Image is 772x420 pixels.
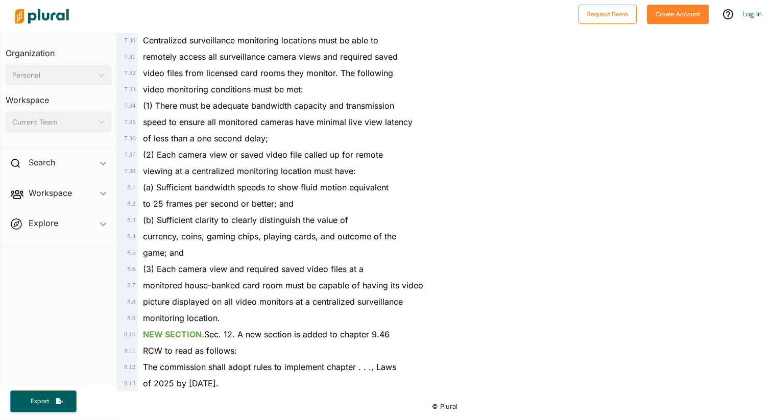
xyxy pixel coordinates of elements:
[578,5,637,24] button: Request Demo
[124,86,135,93] span: 7 . 33
[143,35,378,45] span: Centralized surveillance monitoring locations must be able to
[127,216,135,224] span: 8 . 3
[143,231,396,241] span: currency, coins, gaming chips, playing cards, and outcome of the
[143,280,423,290] span: monitored house-banked card room must be capable of having its video
[124,380,135,387] span: 8 . 13
[124,167,135,175] span: 7 . 38
[124,331,135,338] span: 8 . 10
[143,313,220,323] span: monitoring location.
[127,298,135,305] span: 8 . 8
[578,8,637,19] a: Request Demo
[12,117,94,128] div: Current Team
[127,184,135,191] span: 8 . 1
[10,390,77,412] button: Export
[124,151,135,158] span: 7 . 37
[143,329,204,339] ins: NEW SECTION.
[647,5,709,24] button: Create Account
[143,329,390,339] span: Sec. 12. A new section is added to chapter 9.46
[432,403,457,410] small: © Plural
[143,199,294,209] span: to 25 frames per second or better; and
[124,37,135,44] span: 7 . 30
[124,69,135,77] span: 7 . 32
[143,101,394,111] span: (1) There must be adequate bandwidth capacity and transmission
[29,157,55,168] h2: Search
[127,265,135,273] span: 8 . 6
[742,9,762,18] a: Log In
[143,117,413,127] span: speed to ensure all monitored cameras have minimal live view latency
[124,53,135,60] span: 7 . 31
[143,264,364,274] span: (3) Each camera view and required saved video files at a
[143,248,184,258] span: game; and
[143,84,303,94] span: video monitoring conditions must be met:
[143,133,268,143] span: of less than a one second delay;
[6,38,111,61] h3: Organization
[124,347,135,354] span: 8 . 11
[143,68,393,78] span: video files from licensed card rooms they monitor. The following
[143,215,348,225] span: (b) Sufficient clarity to clearly distinguish the value of
[143,166,356,176] span: viewing at a centralized monitoring location must have:
[143,378,219,388] span: of 2025 by [DATE].
[124,118,135,126] span: 7 . 35
[127,249,135,256] span: 8 . 5
[143,297,403,307] span: picture displayed on all video monitors at a centralized surveillance
[143,182,389,192] span: (a) Sufficient bandwidth speeds to show fluid motion equivalent
[127,200,135,207] span: 8 . 2
[127,233,135,240] span: 8 . 4
[124,363,135,370] span: 8 . 12
[127,282,135,289] span: 8 . 7
[143,52,398,62] span: remotely access all surveillance camera views and required saved
[6,85,111,108] h3: Workspace
[143,150,383,160] span: (2) Each camera view or saved video file called up for remote
[143,345,237,356] span: RCW to read as follows:
[143,362,396,372] span: The commission shall adopt rules to implement chapter . . ., Laws
[647,8,709,19] a: Create Account
[23,397,56,406] span: Export
[124,135,135,142] span: 7 . 36
[127,314,135,322] span: 8 . 9
[124,102,135,109] span: 7 . 34
[12,70,94,81] div: Personal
